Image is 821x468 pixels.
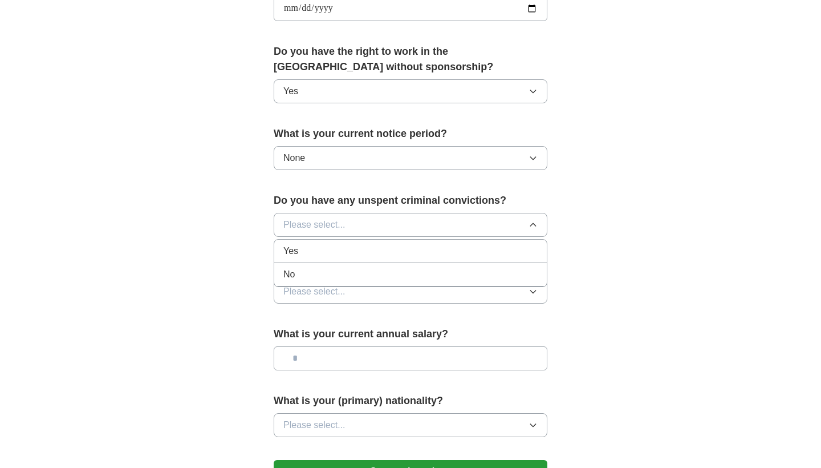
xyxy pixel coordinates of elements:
label: What is your current notice period? [274,126,547,142]
button: Please select... [274,213,547,237]
button: Please select... [274,280,547,304]
label: Do you have any unspent criminal convictions? [274,193,547,208]
button: Please select... [274,413,547,437]
label: What is your (primary) nationality? [274,393,547,409]
span: Yes [283,244,298,258]
span: None [283,151,305,165]
button: None [274,146,547,170]
label: What is your current annual salary? [274,326,547,342]
span: Please select... [283,418,346,432]
span: No [283,268,295,281]
span: Please select... [283,218,346,232]
span: Please select... [283,285,346,298]
button: Yes [274,79,547,103]
span: Yes [283,84,298,98]
label: Do you have the right to work in the [GEOGRAPHIC_DATA] without sponsorship? [274,44,547,75]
